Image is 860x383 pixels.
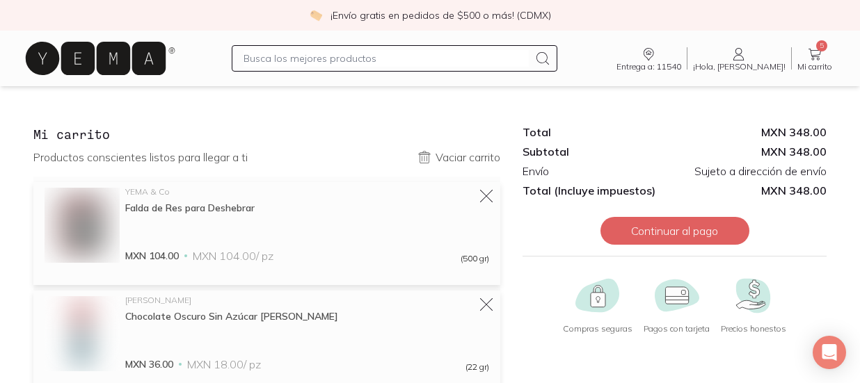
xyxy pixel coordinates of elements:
span: MXN 104.00 [125,249,179,263]
p: Vaciar carrito [436,150,500,164]
span: Compras seguras [563,325,632,333]
a: Falda de Res para DeshebrarYEMA & CoFalda de Res para DeshebrarMXN 104.00MXN 104.00/ pz(500 gr) [45,188,489,263]
a: 5Mi carrito [792,46,838,71]
p: ¡Envío gratis en pedidos de $500 o más! (CDMX) [331,8,551,22]
div: MXN 348.00 [675,125,827,139]
a: Entrega a: 11540 [611,46,687,71]
span: MXN 18.00 / pz [187,357,261,371]
p: Productos conscientes listos para llegar a ti [33,150,248,164]
span: MXN 36.00 [125,357,173,371]
div: Subtotal [523,145,674,158]
div: Falda de Res para Deshebrar [125,202,489,214]
div: Total (Incluye impuestos) [523,184,674,197]
span: (22 gr) [465,363,489,371]
span: MXN 104.00 / pz [193,249,273,263]
h3: Mi carrito [33,125,500,143]
span: Entrega a: 11540 [616,63,681,71]
span: ¡Hola, [PERSON_NAME]! [693,63,786,71]
div: YEMA & Co [125,188,489,196]
span: (500 gr) [461,254,489,263]
button: Continuar al pago [600,217,749,245]
div: MXN 348.00 [675,145,827,158]
input: Busca los mejores productos [244,50,529,67]
span: Pagos con tarjeta [644,325,710,333]
a: ¡Hola, [PERSON_NAME]! [687,46,791,71]
span: Precios honestos [721,325,786,333]
div: Total [523,125,674,139]
div: [PERSON_NAME] [125,296,489,304]
span: 5 [816,40,827,51]
span: MXN 348.00 [675,184,827,197]
span: Mi carrito [797,63,832,71]
img: check [310,9,322,22]
div: Sujeto a dirección de envío [675,164,827,178]
div: Chocolate Oscuro Sin Azúcar [PERSON_NAME] [125,310,489,323]
div: Envío [523,164,674,178]
img: Chocolate Oscuro Sin Azúcar Picard [45,296,120,371]
div: Open Intercom Messenger [813,336,846,369]
img: Falda de Res para Deshebrar [45,188,120,263]
a: Chocolate Oscuro Sin Azúcar Picard[PERSON_NAME]Chocolate Oscuro Sin Azúcar [PERSON_NAME]MXN 36.00... [45,296,489,371]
